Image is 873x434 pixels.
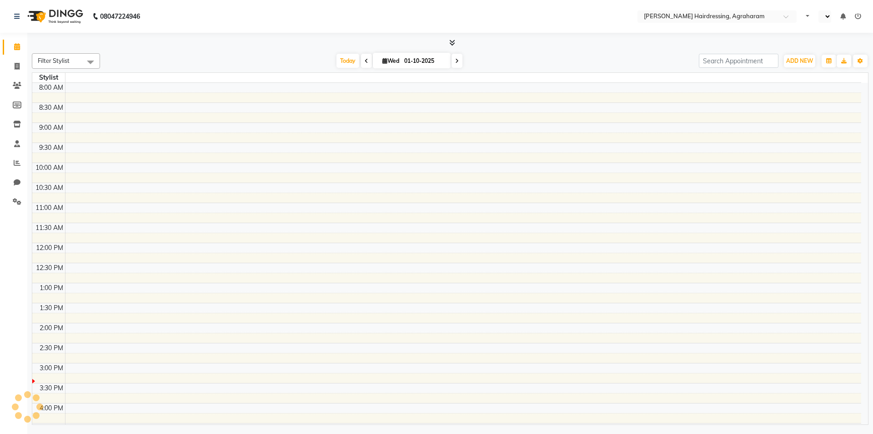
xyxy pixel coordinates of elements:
div: 11:00 AM [34,203,65,213]
input: 2025-10-01 [401,54,447,68]
span: ADD NEW [786,57,813,64]
div: 4:00 PM [38,403,65,413]
div: 12:30 PM [34,263,65,273]
div: Stylist [32,73,65,82]
div: 4:30 PM [38,424,65,433]
div: 2:00 PM [38,323,65,333]
span: Filter Stylist [38,57,70,64]
div: 10:00 AM [34,163,65,173]
div: 12:00 PM [34,243,65,253]
div: 8:30 AM [37,103,65,112]
img: logo [23,4,85,29]
div: 1:00 PM [38,283,65,293]
div: 8:00 AM [37,83,65,92]
div: 10:30 AM [34,183,65,193]
div: 9:30 AM [37,143,65,153]
button: ADD NEW [784,55,815,67]
span: Today [336,54,359,68]
input: Search Appointment [699,54,778,68]
div: 1:30 PM [38,303,65,313]
div: 9:00 AM [37,123,65,133]
span: Wed [380,57,401,64]
div: 2:30 PM [38,343,65,353]
div: 3:00 PM [38,363,65,373]
b: 08047224946 [100,4,140,29]
div: 11:30 AM [34,223,65,233]
div: 3:30 PM [38,383,65,393]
